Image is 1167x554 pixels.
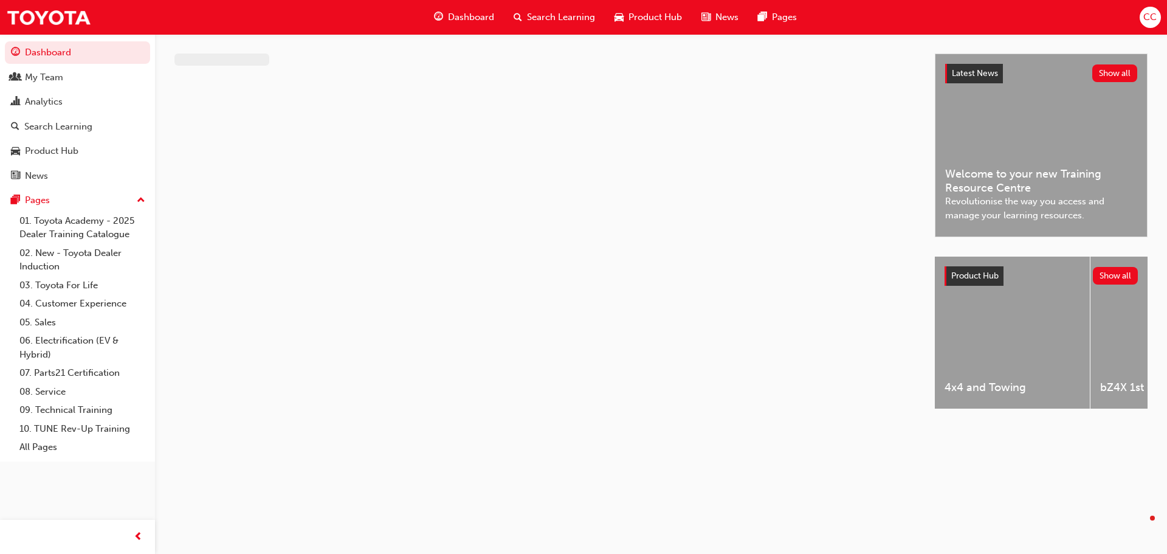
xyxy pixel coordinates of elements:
a: 09. Technical Training [15,401,150,420]
button: CC [1140,7,1161,28]
span: Product Hub [628,10,682,24]
div: Pages [25,193,50,207]
a: Latest NewsShow allWelcome to your new Training Resource CentreRevolutionise the way you access a... [935,54,1148,237]
a: 10. TUNE Rev-Up Training [15,420,150,438]
span: chart-icon [11,97,20,108]
span: News [715,10,738,24]
a: news-iconNews [692,5,748,30]
span: up-icon [137,193,145,209]
button: Pages [5,189,150,212]
span: pages-icon [758,10,767,25]
a: guage-iconDashboard [424,5,504,30]
span: Product Hub [951,271,999,281]
img: Trak [6,4,91,31]
div: Product Hub [25,144,78,158]
a: Product HubShow all [945,266,1138,286]
a: 06. Electrification (EV & Hybrid) [15,331,150,364]
a: All Pages [15,438,150,457]
a: 02. New - Toyota Dealer Induction [15,244,150,276]
span: Welcome to your new Training Resource Centre [945,167,1137,195]
a: 03. Toyota For Life [15,276,150,295]
span: Search Learning [527,10,595,24]
iframe: Intercom live chat [1126,513,1155,542]
span: people-icon [11,72,20,83]
span: guage-icon [11,47,20,58]
a: Product Hub [5,140,150,162]
span: search-icon [11,122,19,133]
span: Dashboard [448,10,494,24]
span: news-icon [701,10,711,25]
span: search-icon [514,10,522,25]
span: Revolutionise the way you access and manage your learning resources. [945,195,1137,222]
a: 05. Sales [15,313,150,332]
div: Search Learning [24,120,92,134]
a: My Team [5,66,150,89]
button: Show all [1093,267,1138,285]
a: car-iconProduct Hub [605,5,692,30]
a: 01. Toyota Academy - 2025 Dealer Training Catalogue [15,212,150,244]
span: Latest News [952,68,998,78]
span: prev-icon [134,530,143,545]
span: car-icon [11,146,20,157]
a: Dashboard [5,41,150,64]
span: CC [1143,10,1157,24]
a: pages-iconPages [748,5,807,30]
a: Analytics [5,91,150,113]
a: Latest NewsShow all [945,64,1137,83]
a: News [5,165,150,187]
a: 4x4 and Towing [935,257,1090,409]
a: 07. Parts21 Certification [15,364,150,383]
span: pages-icon [11,195,20,206]
div: News [25,169,48,183]
span: guage-icon [434,10,443,25]
a: search-iconSearch Learning [504,5,605,30]
span: car-icon [614,10,624,25]
a: 08. Service [15,383,150,401]
a: 04. Customer Experience [15,294,150,313]
button: DashboardMy TeamAnalyticsSearch LearningProduct HubNews [5,39,150,189]
a: Search Learning [5,116,150,138]
span: 4x4 and Towing [945,381,1080,395]
button: Show all [1092,64,1138,82]
span: news-icon [11,171,20,182]
div: My Team [25,71,63,85]
div: Analytics [25,95,63,109]
span: Pages [772,10,797,24]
